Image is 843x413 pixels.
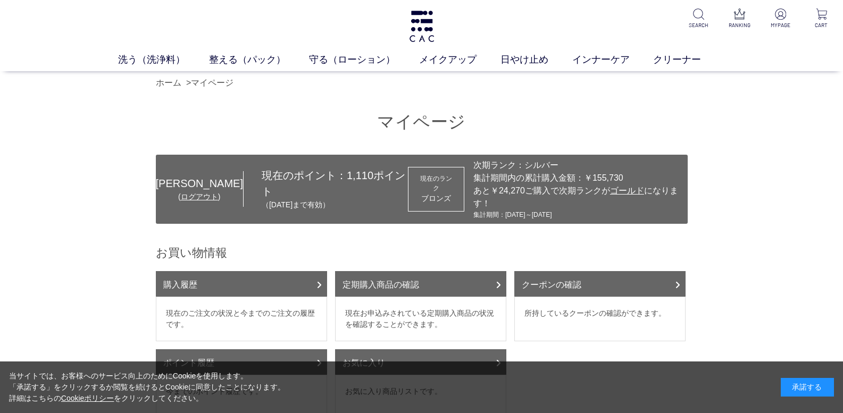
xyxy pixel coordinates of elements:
h1: マイページ [156,111,688,133]
dt: 現在のランク [418,174,454,193]
div: 集計期間内の累計購入金額：￥155,730 [473,172,682,184]
p: MYPAGE [767,21,794,29]
p: CART [808,21,834,29]
div: 次期ランク：シルバー [473,159,682,172]
a: 洗う（洗浄料） [118,53,209,67]
span: 1,110 [347,170,373,181]
a: マイページ [191,78,233,87]
img: logo [408,11,436,42]
div: ( ) [156,191,243,203]
p: SEARCH [686,21,712,29]
h2: お買い物情報 [156,245,688,260]
a: ホーム [156,78,181,87]
li: > [186,77,236,89]
a: メイクアップ [419,53,500,67]
div: ブロンズ [418,193,454,204]
div: 集計期間：[DATE]～[DATE] [473,210,682,220]
a: お気に入り [335,349,506,375]
a: 日やけ止め [500,53,572,67]
a: ログアウト [181,192,218,201]
a: クーポンの確認 [514,271,686,297]
a: RANKING [727,9,753,29]
div: 承諾する [781,378,834,397]
a: 整える（パック） [209,53,310,67]
dd: 現在のご注文の状況と今までのご注文の履歴です。 [156,297,327,341]
a: MYPAGE [767,9,794,29]
a: Cookieポリシー [61,394,114,402]
a: 定期購入商品の確認 [335,271,506,297]
a: インナーケア [572,53,654,67]
dd: 現在お申込みされている定期購入商品の状況を確認することができます。 [335,297,506,341]
div: [PERSON_NAME] [156,175,243,191]
span: ゴールド [610,186,644,195]
a: SEARCH [686,9,712,29]
div: 当サイトでは、お客様へのサービス向上のためにCookieを使用します。 「承諾する」をクリックするか閲覧を続けるとCookieに同意したことになります。 詳細はこちらの をクリックしてください。 [9,370,286,404]
a: ポイント履歴 [156,349,327,375]
div: あと￥24,270ご購入で次期ランクが になります！ [473,184,682,210]
p: （[DATE]まで有効） [262,199,408,210]
p: RANKING [727,21,753,29]
a: 守る（ローション） [309,53,419,67]
div: 現在のポイント： ポイント [244,167,408,210]
a: クリーナー [653,53,725,67]
dd: 所持しているクーポンの確認ができます。 [514,297,686,341]
a: 購入履歴 [156,271,327,297]
a: CART [808,9,834,29]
